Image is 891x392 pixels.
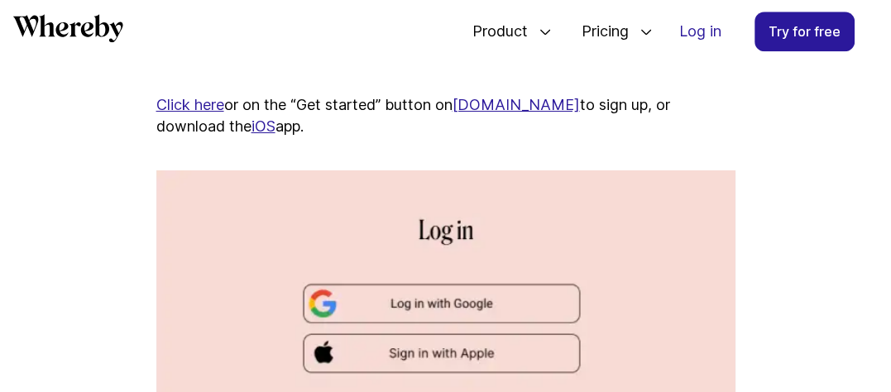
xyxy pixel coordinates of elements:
a: iOS [251,117,275,135]
a: Try for free [754,12,855,51]
a: Log in [666,12,735,50]
span: Pricing [565,4,633,59]
span: Product [456,4,532,59]
p: or on the “Get started” button on to sign up, or download the app. [156,73,735,137]
svg: Whereby [13,14,123,42]
a: Click here [156,96,224,113]
a: Whereby [13,14,123,48]
a: [DOMAIN_NAME] [453,96,580,113]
